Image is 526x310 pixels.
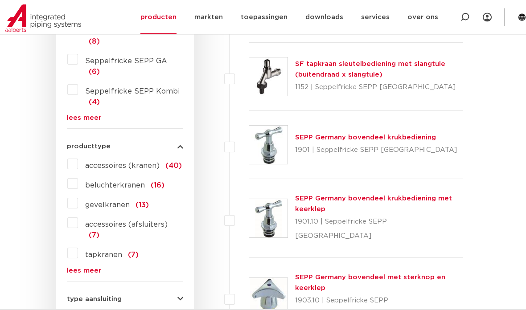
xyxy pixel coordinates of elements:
span: Seppelfricke SEPP Kombi [85,88,180,95]
span: (16) [151,182,164,189]
a: lees meer [67,268,183,274]
p: 1901.10 | Seppelfricke SEPP [GEOGRAPHIC_DATA] [295,215,463,244]
span: (6) [89,69,100,76]
span: (13) [136,202,149,209]
span: Seppelfricke SEPP GA [85,58,167,65]
a: lees meer [67,115,183,122]
img: Thumbnail for SEPP Germany bovendeel krukbediening [249,126,288,164]
p: 1901 | Seppelfricke SEPP [GEOGRAPHIC_DATA] [295,143,457,158]
span: gevelkranen [85,202,130,209]
span: accessoires (kranen) [85,163,160,170]
a: SEPP Germany bovendeel krukbediening [295,135,436,141]
p: 1152 | Seppelfricke SEPP [GEOGRAPHIC_DATA] [295,81,463,95]
span: (40) [165,163,182,170]
span: (8) [89,38,100,45]
span: (7) [89,232,99,239]
span: tapkranen [85,252,122,259]
img: Thumbnail for SF tapkraan sleutelbediening met slangtule (buitendraad x slangtule) [249,58,288,96]
span: type aansluiting [67,296,122,303]
span: (4) [89,99,100,106]
span: accessoires (afsluiters) [85,221,168,228]
span: beluchterkranen [85,182,145,189]
a: SF tapkraan sleutelbediening met slangtule (buitendraad x slangtule) [295,61,445,78]
img: Thumbnail for SEPP Germany bovendeel krukbediening met keerklep [249,200,288,238]
a: SEPP Germany bovendeel krukbediening met keerklep [295,196,452,213]
div: my IPS [483,8,492,27]
span: producttype [67,143,111,150]
span: (7) [128,252,139,259]
button: producttype [67,143,183,150]
button: type aansluiting [67,296,183,303]
a: SEPP Germany bovendeel met sterknop en keerklep [295,274,445,292]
